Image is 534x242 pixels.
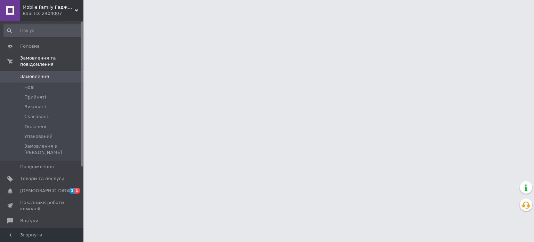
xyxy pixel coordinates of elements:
[20,188,72,194] span: [DEMOGRAPHIC_DATA]
[20,200,64,212] span: Показники роботи компанії
[20,175,64,182] span: Товари та послуги
[20,218,38,224] span: Відгуки
[20,43,40,49] span: Головна
[20,55,83,68] span: Замовлення та повідомлення
[24,143,81,156] span: Замовлення з [PERSON_NAME]
[23,4,75,10] span: Mobile Family Гаджети живуть з нами
[74,188,80,194] span: 1
[20,73,49,80] span: Замовлення
[24,133,52,140] span: Упакований
[24,94,46,100] span: Прийняті
[3,24,82,37] input: Пошук
[24,114,48,120] span: Скасовані
[24,84,34,91] span: Нові
[69,188,75,194] span: 1
[20,164,54,170] span: Повідомлення
[24,104,46,110] span: Виконані
[23,10,83,17] div: Ваш ID: 2404007
[24,124,46,130] span: Оплачені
